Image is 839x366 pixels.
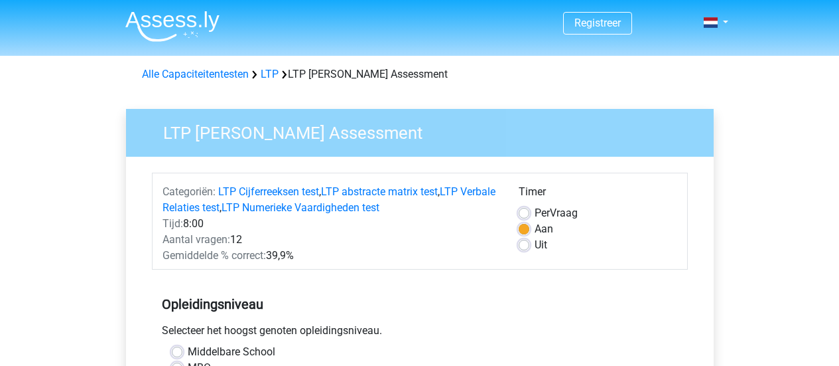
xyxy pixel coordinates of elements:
[153,216,509,232] div: 8:00
[321,185,438,198] a: LTP abstracte matrix test
[142,68,249,80] a: Alle Capaciteitentesten
[188,344,275,360] label: Middelbare School
[222,201,379,214] a: LTP Numerieke Vaardigheden test
[162,249,266,262] span: Gemiddelde % correct:
[574,17,621,29] a: Registreer
[535,237,547,253] label: Uit
[519,184,677,205] div: Timer
[147,118,704,143] h3: LTP [PERSON_NAME] Assessment
[261,68,279,80] a: LTP
[535,205,578,221] label: Vraag
[535,207,550,219] span: Per
[137,66,703,82] div: LTP [PERSON_NAME] Assessment
[153,184,509,216] div: , , ,
[152,323,688,344] div: Selecteer het hoogst genoten opleidingsniveau.
[535,221,553,237] label: Aan
[162,291,678,318] h5: Opleidingsniveau
[153,248,509,264] div: 39,9%
[153,232,509,248] div: 12
[218,185,319,198] a: LTP Cijferreeksen test
[162,185,216,198] span: Categoriën:
[162,217,183,230] span: Tijd:
[125,11,220,42] img: Assessly
[162,233,230,246] span: Aantal vragen:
